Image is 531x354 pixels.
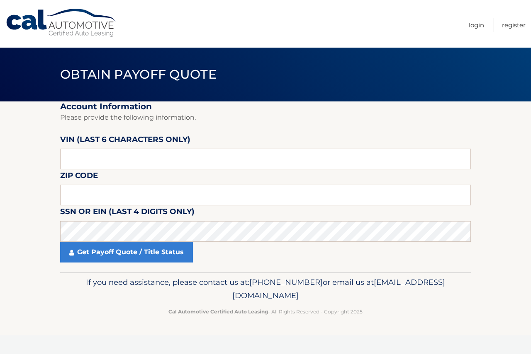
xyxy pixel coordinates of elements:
span: Obtain Payoff Quote [60,67,217,82]
p: If you need assistance, please contact us at: or email us at [66,276,465,302]
a: Get Payoff Quote / Title Status [60,242,193,262]
label: SSN or EIN (last 4 digits only) [60,205,195,221]
span: [PHONE_NUMBER] [249,277,323,287]
label: Zip Code [60,169,98,185]
p: - All Rights Reserved - Copyright 2025 [66,307,465,316]
p: Please provide the following information. [60,112,471,123]
label: VIN (last 6 characters only) [60,133,190,149]
h2: Account Information [60,101,471,112]
a: Login [469,18,484,32]
a: Cal Automotive [5,8,117,38]
strong: Cal Automotive Certified Auto Leasing [168,308,268,315]
a: Register [502,18,526,32]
